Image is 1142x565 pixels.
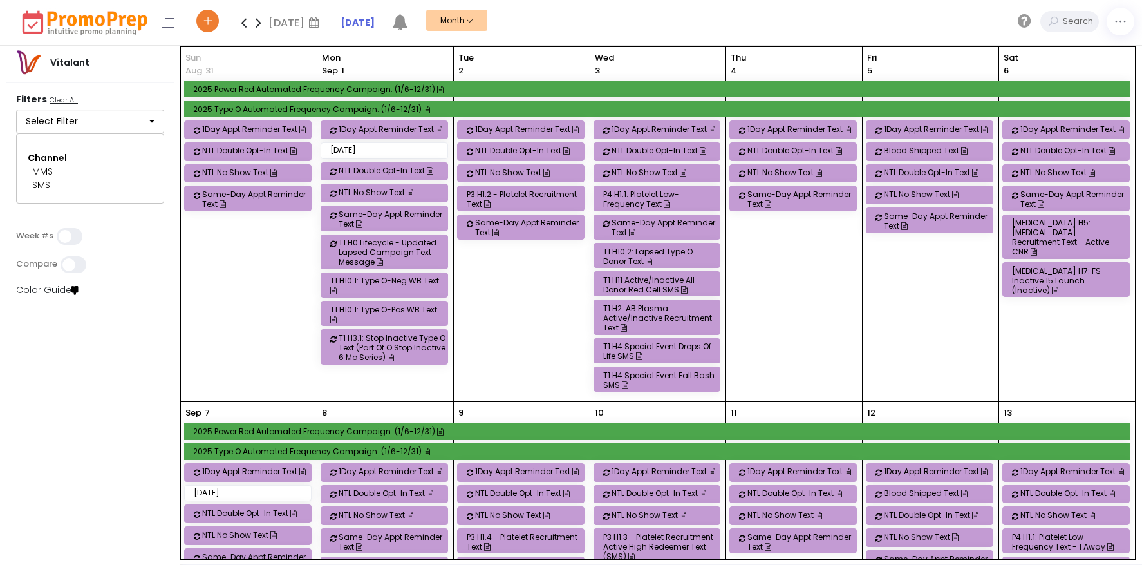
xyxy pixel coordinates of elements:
p: Aug [185,64,202,77]
div: T1 H2: AB Plasma Active/Inactive Recruitment Text [603,303,715,332]
div: MMS [32,165,148,178]
div: NTL No Show Text [612,168,724,177]
div: Same-Day Appt Reminder Text [884,211,996,231]
p: 3 [595,64,600,77]
div: 2025 Power Red Automated Frequency Campaign: (1/6-12/31) [193,426,1125,436]
div: NTL Double Opt-In Text [884,168,996,177]
div: P3 H1.2 - Platelet Recruitment Text [467,189,579,209]
div: P3 H1.3 - Platelet Recruitment Active High Redeemer Text (SMS) [603,532,715,561]
img: vitalantlogo.png [15,50,41,75]
div: [DATE] [194,488,306,497]
strong: Filters [16,93,47,106]
div: NTL Double Opt-In Text [1020,488,1133,498]
div: 2025 Power Red Automated Frequency Campaign: (1/6-12/31) [193,84,1125,94]
span: Wed [595,52,722,64]
p: 1 [322,64,344,77]
a: Color Guide [16,283,79,296]
div: NTL Double Opt-In Text [612,488,724,498]
u: Clear All [50,95,78,105]
p: 12 [867,407,875,419]
div: T1 H0 Lifecycle - Updated Lapsed Campaign Text Message [339,238,451,267]
div: NTL No Show Text [884,532,996,542]
div: Blood Shipped Text [884,488,996,498]
div: T1 H11 Active/Inactive All Donor Red Cell SMS [603,275,715,294]
div: Same-Day Appt Reminder Text [1020,189,1133,209]
span: Tue [458,52,585,64]
span: Mon [322,52,449,64]
div: NTL No Show Text [884,189,996,199]
span: Sun [185,52,312,64]
span: Sep [322,64,338,77]
div: [MEDICAL_DATA] H7: FS Inactive 15 Launch (Inactive) [1012,266,1125,295]
a: [DATE] [341,16,375,30]
div: 2025 Type O Automated Frequency Campaign: (1/6-12/31) [193,104,1125,114]
div: NTL Double Opt-In Text [339,488,451,498]
div: Same-Day Appt Reminder Text [339,532,451,551]
div: 1Day Appt Reminder Text [202,124,315,134]
div: 1Day Appt Reminder Text [1020,124,1133,134]
iframe: gist-messenger-bubble-iframe [1098,521,1129,552]
strong: [DATE] [341,16,375,29]
p: 11 [731,407,737,419]
div: Same-Day Appt Reminder Text [747,189,859,209]
div: NTL No Show Text [747,510,859,520]
div: NTL No Show Text [1020,168,1133,177]
p: 13 [1004,407,1012,419]
div: 1Day Appt Reminder Text [339,124,451,134]
div: T1 H10.1: Type O-neg WB Text [330,276,442,295]
p: 5 [867,64,872,77]
div: Vitalant [41,56,98,70]
div: NTL Double Opt-In Text [612,146,724,155]
span: Fri [867,52,994,64]
div: NTL Double Opt-In Text [475,488,587,498]
input: Search [1060,11,1099,32]
div: NTL No Show Text [202,168,315,177]
div: NTL Double Opt-In Text [747,488,859,498]
span: Sat [1004,52,1130,64]
p: 10 [595,407,604,419]
div: NTL No Show Text [612,510,724,520]
label: Week #s [16,231,53,241]
div: [DATE] [268,13,323,32]
span: Thu [731,52,857,64]
div: T1 H10.2: Lapsed Type O Donor Text [603,247,715,266]
div: NTL No Show Text [339,187,451,197]
div: NTL Double Opt-In Text [202,146,315,155]
div: NTL No Show Text [339,510,451,520]
div: 1Day Appt Reminder Text [202,466,315,476]
div: [DATE] [330,145,442,155]
div: 1Day Appt Reminder Text [884,124,996,134]
div: T1 H4 Special Event Fall Bash SMS [603,370,715,390]
p: 31 [205,64,214,77]
div: NTL No Show Text [1020,510,1133,520]
div: NTL Double Opt-In Text [475,146,587,155]
div: NTL Double Opt-In Text [1020,146,1133,155]
div: Same-Day Appt Reminder Text [202,189,315,209]
div: NTL No Show Text [747,168,859,177]
p: 7 [205,407,210,419]
div: 2025 Type O Automated Frequency Campaign: (1/6-12/31) [193,446,1125,456]
div: Same-Day Appt Reminder Text [339,209,451,229]
p: Sep [185,407,201,419]
div: 1Day Appt Reminder Text [747,124,859,134]
div: 1Day Appt Reminder Text [747,466,859,476]
div: 1Day Appt Reminder Text [884,466,996,476]
div: [MEDICAL_DATA] H5: [MEDICAL_DATA] Recruitment Text - Active - CNR [1012,218,1125,256]
div: NTL Double Opt-In Text [339,166,451,175]
div: Same-Day Appt Reminder Text [475,218,587,237]
div: 1Day Appt Reminder Text [612,124,724,134]
div: T1 H4 Special Event Drops of Life SMS [603,341,715,361]
label: Compare [16,259,57,269]
div: 1Day Appt Reminder Text [475,124,587,134]
div: T1 H3.1: Stop Inactive Type O Text (Part of O Stop Inactive 6 mo Series) [339,333,451,362]
div: 1Day Appt Reminder Text [339,466,451,476]
div: SMS [32,178,148,192]
div: 1Day Appt Reminder Text [1020,466,1133,476]
div: 1Day Appt Reminder Text [475,466,587,476]
button: Select Filter [16,110,164,134]
div: P4 H1.1: Platelet Low-Frequency Text - 1 Away [1012,532,1125,551]
button: Month [426,10,487,31]
p: 2 [458,64,463,77]
div: 1Day Appt Reminder Text [612,466,724,476]
div: NTL Double Opt-In Text [202,508,315,518]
